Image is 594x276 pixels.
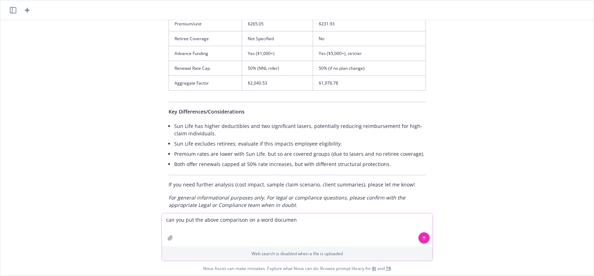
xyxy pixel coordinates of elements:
a: TR [386,265,391,271]
td: Yes ($1,000+) [242,46,313,61]
td: Retiree Coverage [169,31,242,46]
td: No [313,31,425,46]
td: $1,976.78 [313,76,425,91]
li: Both offer renewals capped at 50% rate increases, but with different structural protections. [174,159,426,169]
li: Sun Life excludes retirees; evaluate if this impacts employee eligibility. [174,139,426,149]
textarea: can you put the above comparison on a word documen [162,213,433,246]
p: If you need further analysis (cost impact, sample claim scenario, client summaries), please let m... [169,181,426,188]
span: Key Differences/Considerations [169,108,245,115]
td: 50% (NNL rider) [242,61,313,76]
td: Aggregate Factor [169,76,242,91]
td: Not Specified [242,31,313,46]
td: 50% (if no plan change) [313,61,425,76]
li: Sun Life has higher deductibles and two significant lasers, potentially reducing reimbursement fo... [174,121,426,139]
td: $231.93 [313,16,425,31]
td: $265.05 [242,16,313,31]
em: For general informational purposes only. For legal or compliance questions, please confirm with t... [169,194,405,208]
td: Premium/unit [169,16,242,31]
td: Advance Funding [169,46,242,61]
td: $2,040.53 [242,76,313,91]
a: BI [372,265,376,271]
td: Renewal Rate Cap [169,61,242,76]
li: Premium rates are lower with Sun Life, but so are covered groups (due to lasers and no retiree co... [174,149,426,159]
p: Web search is disabled when a file is uploaded [166,251,428,257]
span: Nova Assist can make mistakes. Explore what Nova can do: Browse prompt library for and [3,261,591,276]
td: Yes ($5,000+), stricter [313,46,425,61]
